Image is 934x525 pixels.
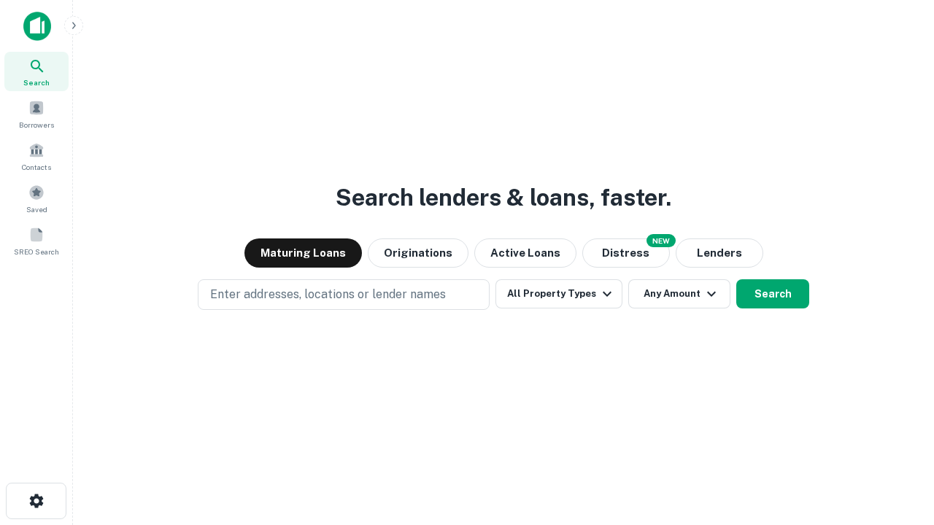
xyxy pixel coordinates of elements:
[210,286,446,303] p: Enter addresses, locations or lender names
[4,179,69,218] a: Saved
[676,238,763,268] button: Lenders
[368,238,468,268] button: Originations
[495,279,622,308] button: All Property Types
[4,52,69,91] a: Search
[474,238,576,268] button: Active Loans
[4,94,69,133] a: Borrowers
[14,246,59,257] span: SREO Search
[244,238,362,268] button: Maturing Loans
[22,161,51,173] span: Contacts
[736,279,809,308] button: Search
[4,221,69,260] a: SREO Search
[23,77,50,88] span: Search
[628,279,730,308] button: Any Amount
[4,136,69,176] a: Contacts
[19,119,54,131] span: Borrowers
[647,234,676,247] div: NEW
[198,279,490,310] button: Enter addresses, locations or lender names
[23,12,51,41] img: capitalize-icon.png
[336,180,671,215] h3: Search lenders & loans, faster.
[582,238,670,268] button: Search distressed loans with lien and other non-mortgage details.
[861,362,934,432] iframe: Chat Widget
[26,203,47,215] span: Saved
